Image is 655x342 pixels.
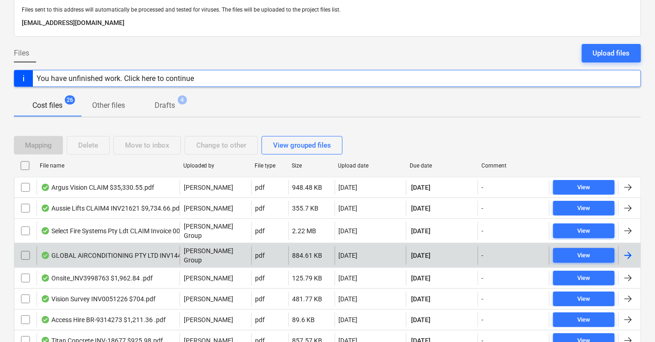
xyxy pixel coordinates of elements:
[582,44,641,62] button: Upload files
[256,316,265,323] div: pdf
[32,100,62,111] p: Cost files
[339,316,358,323] div: [DATE]
[293,205,319,212] div: 355.7 KB
[553,248,615,263] button: View
[578,273,591,284] div: View
[256,227,265,235] div: pdf
[41,316,166,323] div: Access Hire BR-9314273 $1,211.36 .pdf
[293,295,323,303] div: 481.77 KB
[593,47,630,59] div: Upload files
[578,250,591,261] div: View
[553,180,615,195] button: View
[410,226,431,236] span: [DATE]
[41,316,50,323] div: OCR finished
[14,48,29,59] span: Files
[578,294,591,305] div: View
[609,298,655,342] iframe: Chat Widget
[256,184,265,191] div: pdf
[339,227,358,235] div: [DATE]
[578,315,591,325] div: View
[256,274,265,282] div: pdf
[410,294,431,304] span: [DATE]
[553,312,615,327] button: View
[41,295,50,303] div: OCR finished
[22,18,633,29] p: [EMAIL_ADDRESS][DOMAIN_NAME]
[482,227,484,235] div: -
[178,95,187,105] span: 4
[410,274,431,283] span: [DATE]
[410,183,431,192] span: [DATE]
[184,246,248,265] p: [PERSON_NAME] Group
[41,205,182,212] div: Aussie Lifts CLAIM4 INV21621 $9,734.66.pdf
[255,162,285,169] div: File type
[292,162,331,169] div: Size
[339,252,358,259] div: [DATE]
[293,274,323,282] div: 125.79 KB
[410,315,431,324] span: [DATE]
[553,271,615,286] button: View
[41,184,154,191] div: Argus Vision CLAIM $35,330.55.pdf
[183,162,248,169] div: Uploaded by
[256,252,265,259] div: pdf
[262,136,343,155] button: View grouped files
[553,201,615,216] button: View
[293,252,323,259] div: 884.61 KB
[578,203,591,214] div: View
[40,162,176,169] div: File name
[256,295,265,303] div: pdf
[184,183,233,192] p: [PERSON_NAME]
[410,162,474,169] div: Due date
[293,184,323,191] div: 948.48 KB
[578,182,591,193] div: View
[41,252,244,259] div: GLOBAL AIRCONDITIONING PTY LTD INV144165-3 $61,358.00.pdf
[410,251,431,260] span: [DATE]
[41,274,50,282] div: OCR finished
[482,295,484,303] div: -
[41,295,156,303] div: Vision Survey INV0051226 $704.pdf
[37,74,194,83] div: You have unfinished work. Click here to continue
[553,292,615,306] button: View
[482,252,484,259] div: -
[339,295,358,303] div: [DATE]
[41,252,50,259] div: OCR finished
[339,184,358,191] div: [DATE]
[553,224,615,238] button: View
[41,227,50,235] div: OCR finished
[41,205,50,212] div: OCR finished
[184,204,233,213] p: [PERSON_NAME]
[293,227,317,235] div: 2.22 MB
[482,184,484,191] div: -
[339,274,358,282] div: [DATE]
[578,226,591,236] div: View
[256,205,265,212] div: pdf
[65,95,75,105] span: 26
[41,184,50,191] div: OCR finished
[293,316,315,323] div: 89.6 KB
[410,204,431,213] span: [DATE]
[184,294,233,304] p: [PERSON_NAME]
[273,139,331,151] div: View grouped files
[338,162,403,169] div: Upload date
[482,205,484,212] div: -
[155,100,175,111] p: Drafts
[184,274,233,283] p: [PERSON_NAME]
[22,6,633,14] p: Files sent to this address will automatically be processed and tested for viruses. The files will...
[481,162,546,169] div: Comment
[41,227,248,235] div: Select Fire Systems Pty Ldt CLAIM Invoice 00004914 $46,794.00.pdf
[41,274,153,282] div: Onsite_INV3998763 $1,962.84 .pdf
[92,100,125,111] p: Other files
[184,222,248,240] p: [PERSON_NAME] Group
[482,316,484,323] div: -
[482,274,484,282] div: -
[184,315,233,324] p: [PERSON_NAME]
[339,205,358,212] div: [DATE]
